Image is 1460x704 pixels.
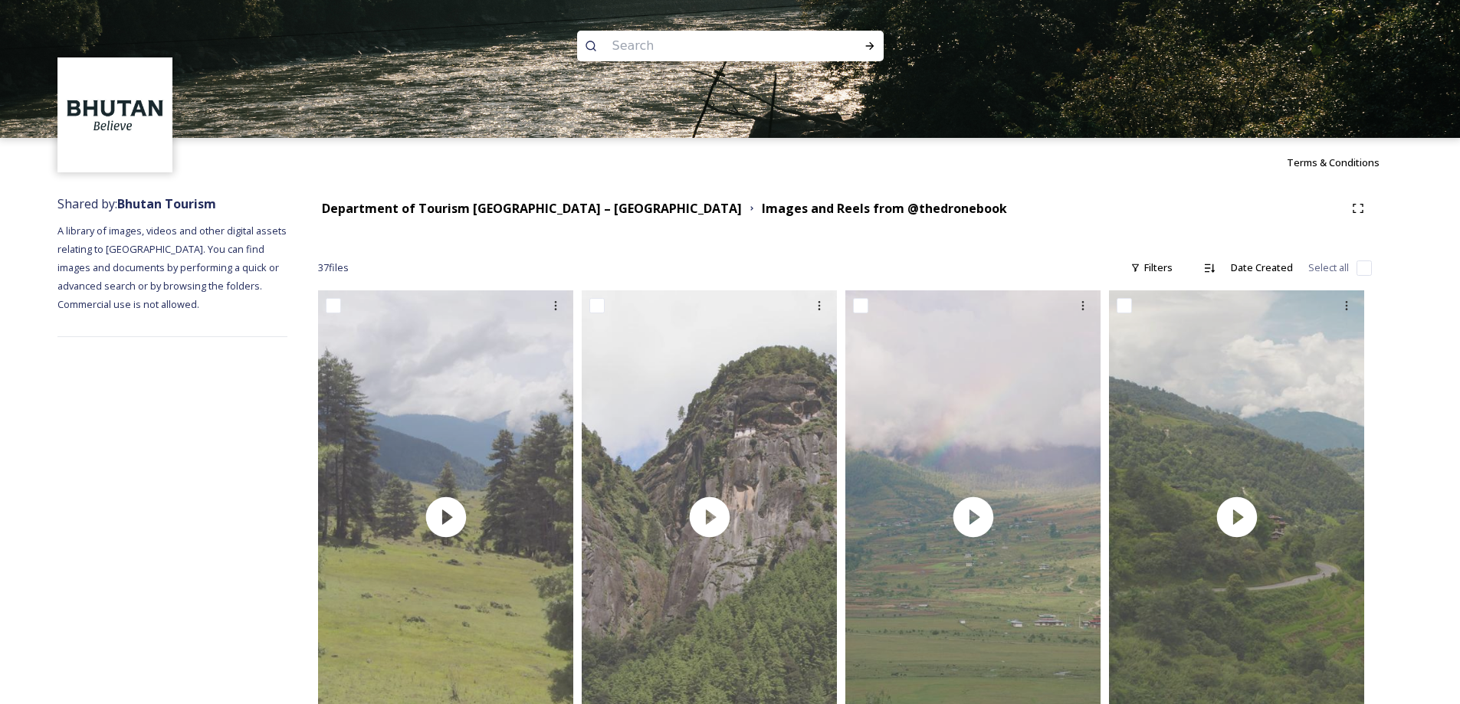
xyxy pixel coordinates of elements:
[60,60,171,171] img: BT_Logo_BB_Lockup_CMYK_High%2520Res.jpg
[322,200,742,217] strong: Department of Tourism [GEOGRAPHIC_DATA] – [GEOGRAPHIC_DATA]
[57,195,216,212] span: Shared by:
[1223,253,1301,283] div: Date Created
[605,29,815,63] input: Search
[1287,153,1403,172] a: Terms & Conditions
[318,260,349,275] span: 37 file s
[57,224,289,311] span: A library of images, videos and other digital assets relating to [GEOGRAPHIC_DATA]. You can find ...
[117,195,216,212] strong: Bhutan Tourism
[762,200,1007,217] strong: Images and Reels from @thedronebook
[1308,260,1349,275] span: Select all
[1287,156,1380,169] span: Terms & Conditions
[1123,253,1180,283] div: Filters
